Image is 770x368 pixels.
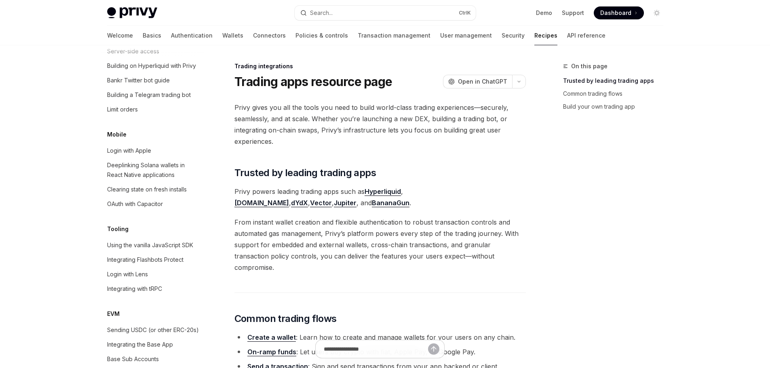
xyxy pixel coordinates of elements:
a: Common trading flows [563,87,670,100]
li: : Learn how to create and manage wallets for your users on any chain. [234,332,526,343]
div: Login with Apple [107,146,151,156]
span: Privy gives you all the tools you need to build world-class trading experiences—securely, seamles... [234,102,526,147]
div: Integrating Flashbots Protect [107,255,184,265]
a: Transaction management [358,26,430,45]
a: Building on Hyperliquid with Privy [101,59,204,73]
a: Sending USDC (or other ERC-20s) [101,323,204,337]
h5: Mobile [107,130,127,139]
a: Recipes [534,26,557,45]
div: Building on Hyperliquid with Privy [107,61,196,71]
h5: Tooling [107,224,129,234]
div: Building a Telegram trading bot [107,90,191,100]
button: Search...CtrlK [295,6,476,20]
div: Login with Lens [107,269,148,279]
a: API reference [567,26,605,45]
a: Authentication [171,26,213,45]
a: Clearing state on fresh installs [101,182,204,197]
span: Privy powers leading trading apps such as , , , , , and . [234,186,526,208]
input: Ask a question... [324,340,428,358]
div: Search... [310,8,333,18]
a: Wallets [222,26,243,45]
a: Login with Apple [101,143,204,158]
div: Clearing state on fresh installs [107,185,187,194]
span: Open in ChatGPT [458,78,507,86]
span: Ctrl K [459,10,471,16]
div: Bankr Twitter bot guide [107,76,170,85]
a: Connectors [253,26,286,45]
div: OAuth with Capacitor [107,199,163,209]
button: Open in ChatGPT [443,75,512,88]
a: Security [502,26,525,45]
a: Bankr Twitter bot guide [101,73,204,88]
button: Send message [428,343,439,355]
a: Demo [536,9,552,17]
button: Toggle dark mode [650,6,663,19]
a: Base Sub Accounts [101,352,204,366]
a: Basics [143,26,161,45]
a: Limit orders [101,102,204,117]
div: Trading integrations [234,62,526,70]
a: Support [562,9,584,17]
a: Policies & controls [295,26,348,45]
a: Using the vanilla JavaScript SDK [101,238,204,252]
a: [DOMAIN_NAME] [234,199,289,207]
a: Deeplinking Solana wallets in React Native applications [101,158,204,182]
span: On this page [571,61,608,71]
a: Hyperliquid [365,187,401,196]
a: Building a Telegram trading bot [101,88,204,102]
a: Integrating the Base App [101,337,204,352]
a: OAuth with Capacitor [101,197,204,211]
a: Build your own trading app [563,100,670,113]
div: Sending USDC (or other ERC-20s) [107,325,199,335]
img: light logo [107,7,157,19]
div: Base Sub Accounts [107,354,159,364]
span: Dashboard [600,9,631,17]
span: Common trading flows [234,312,337,325]
a: Vector [310,199,332,207]
h1: Trading apps resource page [234,74,392,89]
div: Integrating the Base App [107,340,173,349]
a: Welcome [107,26,133,45]
a: dYdX [291,199,308,207]
span: Trusted by leading trading apps [234,166,376,179]
a: User management [440,26,492,45]
div: Limit orders [107,105,138,114]
a: Dashboard [594,6,644,19]
a: Login with Lens [101,267,204,282]
a: Trusted by leading trading apps [563,74,670,87]
a: Jupiter [334,199,357,207]
a: Integrating Flashbots Protect [101,252,204,267]
span: From instant wallet creation and flexible authentication to robust transaction controls and autom... [234,217,526,273]
a: Create a wallet [247,333,296,342]
h5: EVM [107,309,120,319]
div: Integrating with tRPC [107,284,162,294]
a: Integrating with tRPC [101,282,204,296]
div: Using the vanilla JavaScript SDK [107,240,193,250]
a: BananaGun [372,199,409,207]
div: Deeplinking Solana wallets in React Native applications [107,160,199,180]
